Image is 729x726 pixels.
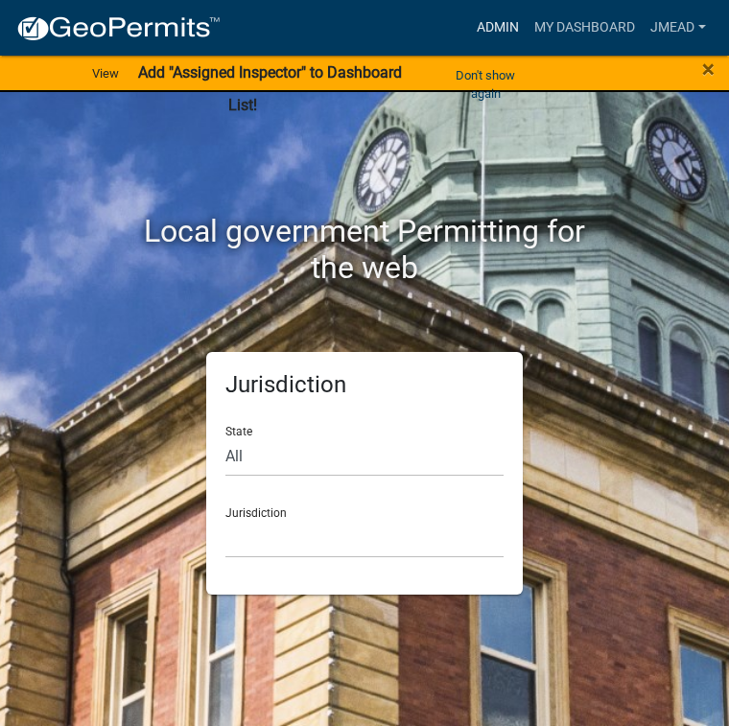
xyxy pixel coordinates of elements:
a: Admin [469,10,527,46]
strong: Add "Assigned Inspector" to Dashboard List! [138,63,402,114]
button: Don't show again [439,59,532,109]
h2: Local government Permitting for the web [120,213,609,287]
a: My Dashboard [527,10,643,46]
a: jmead [643,10,714,46]
a: View [84,58,127,89]
button: Close [702,58,715,81]
h5: Jurisdiction [225,371,504,399]
span: × [702,56,715,82]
